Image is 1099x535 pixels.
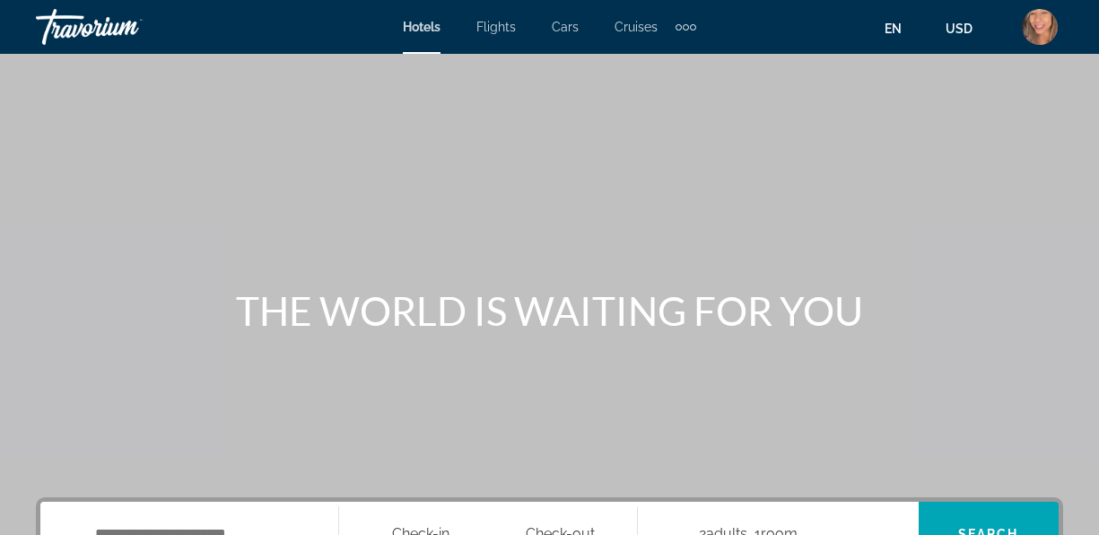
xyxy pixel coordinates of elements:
[885,15,919,41] button: Change language
[476,20,516,34] a: Flights
[676,13,696,41] button: Extra navigation items
[1016,8,1063,46] button: User Menu
[36,4,215,50] a: Travorium
[615,20,658,34] a: Cruises
[946,22,973,36] span: USD
[214,287,886,334] h1: THE WORLD IS WAITING FOR YOU
[946,15,990,41] button: Change currency
[552,20,579,34] a: Cars
[885,22,902,36] span: en
[1022,9,1058,45] img: Z
[403,20,440,34] a: Hotels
